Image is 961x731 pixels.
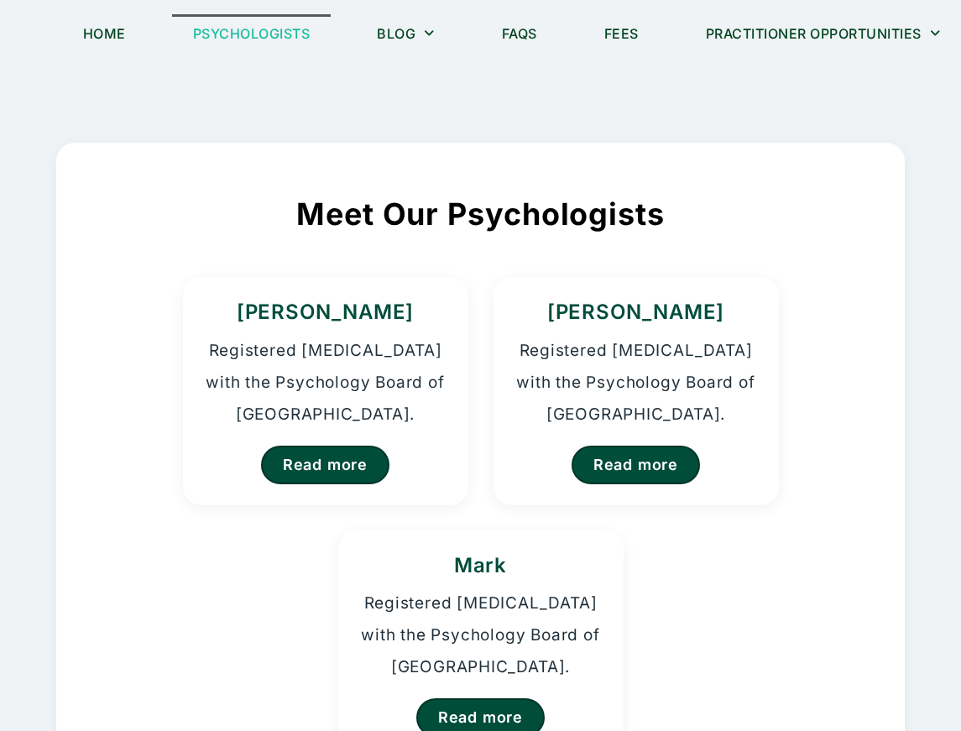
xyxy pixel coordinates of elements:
[481,14,558,53] a: FAQs
[359,587,603,683] p: Registered [MEDICAL_DATA] with the Psychology Board of [GEOGRAPHIC_DATA].
[572,446,700,484] a: Read more about Homer
[204,298,447,326] h3: [PERSON_NAME]
[204,335,447,431] p: Registered [MEDICAL_DATA] with the Psychology Board of [GEOGRAPHIC_DATA].
[356,14,456,53] a: Blog
[261,446,389,484] a: Read more about Kristina
[114,193,847,235] h2: Meet Our Psychologists
[514,298,758,326] h3: [PERSON_NAME]
[514,335,758,431] p: Registered [MEDICAL_DATA] with the Psychology Board of [GEOGRAPHIC_DATA].
[62,14,147,53] a: Home
[172,14,332,53] a: Psychologists
[359,551,603,580] h3: Mark
[583,14,660,53] a: Fees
